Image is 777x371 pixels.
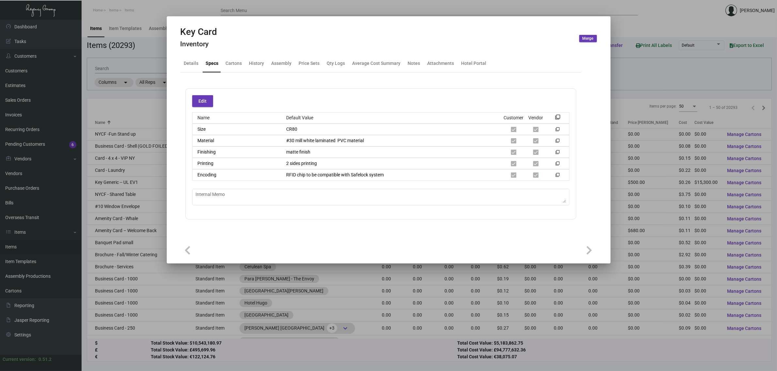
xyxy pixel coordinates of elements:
div: Vendor [528,114,543,121]
mat-icon: filter_none [555,174,560,178]
div: Notes [408,60,420,67]
button: Merge [579,35,597,42]
span: Merge [583,36,594,41]
div: Hotel Portal [461,60,487,67]
div: Name [193,114,281,121]
div: Default Value [281,114,503,121]
div: Current version: [3,356,36,363]
mat-icon: filter_none [555,116,561,122]
mat-icon: filter_none [555,151,560,156]
div: Qty Logs [327,60,345,67]
span: Edit [198,98,207,104]
div: History [249,60,264,67]
mat-icon: filter_none [555,128,560,133]
mat-icon: filter_none [555,140,560,144]
div: Attachments [427,60,454,67]
div: Price Sets [299,60,320,67]
mat-icon: filter_none [555,163,560,167]
div: Average Cost Summary [352,60,401,67]
div: Specs [206,60,219,67]
div: Cartons [226,60,242,67]
h2: Key Card [180,26,217,37]
button: Edit [192,95,213,107]
div: Assembly [272,60,292,67]
h4: Inventory [180,40,217,48]
div: Details [184,60,199,67]
div: 0.51.2 [39,356,52,363]
div: Customer [504,114,523,121]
